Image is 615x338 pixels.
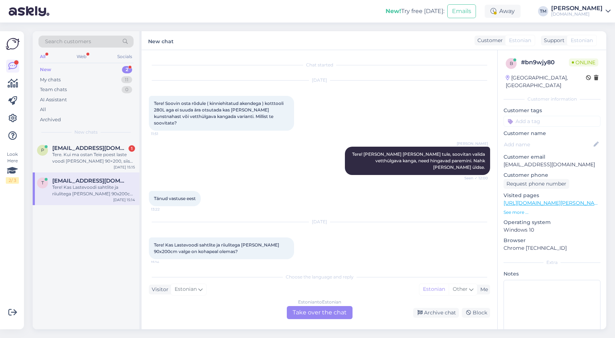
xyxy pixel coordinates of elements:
div: All [38,52,47,61]
div: All [40,106,46,113]
input: Add a tag [504,116,600,127]
span: p [41,147,44,153]
span: tarmosaaremae@hotmail.com [52,178,128,184]
div: Visitor [149,286,168,293]
span: Search customers [45,38,91,45]
p: Browser [504,237,600,244]
div: Take over the chat [287,306,353,319]
div: 11 [121,76,132,84]
span: [PERSON_NAME] [457,141,488,146]
div: [GEOGRAPHIC_DATA], [GEOGRAPHIC_DATA] [506,74,586,89]
p: Customer name [504,130,600,137]
span: Tere! Soovin osta rõdule ( kinniehitatud akendega ) kotttooli 280L aga ei suuda ära otsutada kas ... [154,101,285,126]
span: Estonian [571,37,593,44]
span: 13:22 [151,207,178,212]
div: Web [75,52,88,61]
div: Estonian to Estonian [298,299,341,305]
div: Archive chat [413,308,459,318]
b: New! [386,8,401,15]
p: [EMAIL_ADDRESS][DOMAIN_NAME] [504,161,600,168]
span: Estonian [509,37,531,44]
button: Emails [447,4,476,18]
div: Request phone number [504,179,569,189]
span: Seen ✓ 12:00 [461,175,488,181]
div: Try free [DATE]: [386,7,444,16]
span: Online [569,58,598,66]
div: 1 [129,145,135,152]
div: 2 [122,66,132,73]
div: # bn9wjy80 [521,58,569,67]
span: t [41,180,44,186]
span: Tere! Kas Lastevoodi sahtlite ja riiulitega [PERSON_NAME] 90x200cm valge on kohapeal olemas? [154,242,280,254]
div: Estonian [419,284,449,295]
input: Add name [504,141,592,148]
div: Support [541,37,565,44]
div: Choose the language and reply [149,274,490,280]
div: [PERSON_NAME] [551,5,603,11]
span: 15:14 [151,260,178,265]
div: Extra [504,259,600,266]
span: 11:51 [151,131,178,137]
p: Customer phone [504,171,600,179]
div: Team chats [40,86,67,93]
p: Chrome [TECHNICAL_ID] [504,244,600,252]
div: AI Assistant [40,96,67,103]
div: [DATE] 15:14 [113,197,135,203]
span: Tere! [PERSON_NAME] [PERSON_NAME] tule, soovitan valida vetthülgava kanga, need hingavad paremini... [352,151,486,170]
div: Away [485,5,521,18]
div: [DATE] [149,77,490,84]
p: Operating system [504,219,600,226]
span: Estonian [175,285,197,293]
span: Other [453,286,468,292]
label: New chat [148,36,174,45]
div: [DATE] 15:15 [114,164,135,170]
div: Block [462,308,490,318]
span: pillenevski@gmail.com [52,145,128,151]
div: Customer [475,37,503,44]
p: Windows 10 [504,226,600,234]
div: 2 / 3 [6,177,19,184]
p: See more ... [504,209,600,216]
a: [PERSON_NAME][DOMAIN_NAME] [551,5,611,17]
div: New [40,66,51,73]
a: [URL][DOMAIN_NAME][PERSON_NAME] [504,200,604,206]
p: Notes [504,270,600,278]
div: Socials [116,52,134,61]
div: [DATE] [149,219,490,225]
div: Me [477,286,488,293]
p: Customer email [504,153,600,161]
div: 0 [122,86,132,93]
div: Archived [40,116,61,123]
div: TM [538,6,548,16]
span: New chats [74,129,98,135]
span: b [510,61,513,66]
img: Askly Logo [6,37,20,51]
div: Tere! Kas Lastevoodi sahtlite ja riiulitega [PERSON_NAME] 90x200cm valge on kohapeal olemas? [52,184,135,197]
div: [DOMAIN_NAME] [551,11,603,17]
div: Chat started [149,62,490,68]
p: Visited pages [504,192,600,199]
span: Tänud vastuse eest [154,196,196,201]
div: Tere. Kui ma ostan Teie poest laste voodi [PERSON_NAME] 90×200, siis kas see on Teil koha peal ol... [52,151,135,164]
p: Customer tags [504,107,600,114]
div: Customer information [504,96,600,102]
div: Look Here [6,151,19,184]
div: My chats [40,76,61,84]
